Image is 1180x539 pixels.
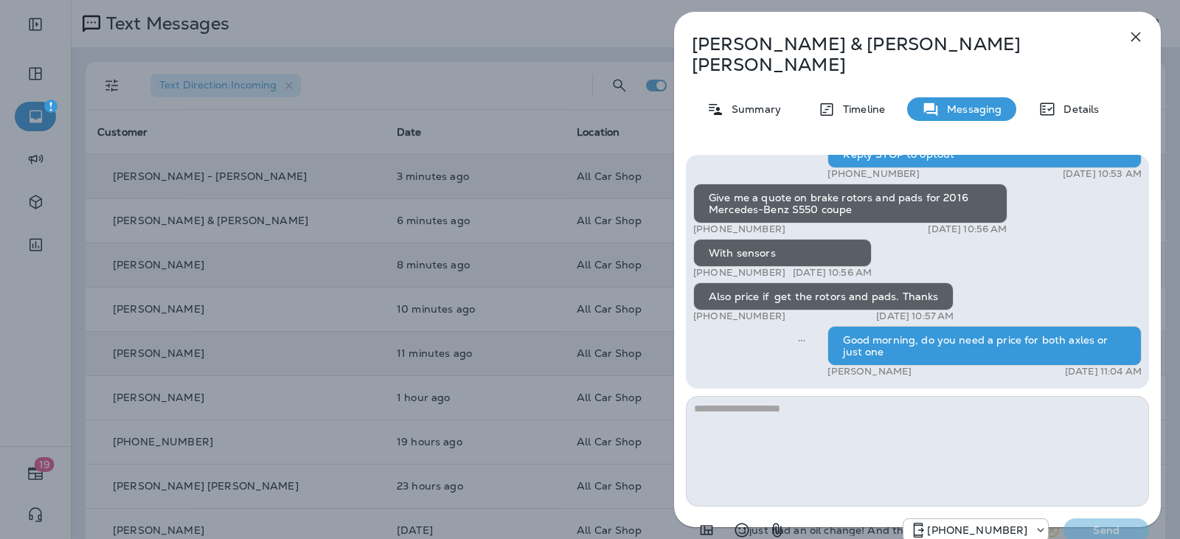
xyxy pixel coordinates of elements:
[693,310,785,322] p: [PHONE_NUMBER]
[1063,168,1142,180] p: [DATE] 10:53 AM
[693,239,872,267] div: With sensors
[940,103,1002,115] p: Messaging
[693,267,785,279] p: [PHONE_NUMBER]
[836,103,885,115] p: Timeline
[1056,103,1099,115] p: Details
[928,223,1007,235] p: [DATE] 10:56 AM
[724,103,781,115] p: Summary
[927,524,1027,536] p: [PHONE_NUMBER]
[827,326,1142,366] div: Good morning, do you need a price for both axles or just one
[1065,366,1142,378] p: [DATE] 11:04 AM
[693,223,785,235] p: [PHONE_NUMBER]
[827,366,912,378] p: [PERSON_NAME]
[903,521,1048,539] div: +1 (689) 265-4479
[693,282,954,310] div: Also price if get the rotors and pads. Thanks
[798,333,805,346] span: Sent
[693,184,1007,223] div: Give me a quote on brake rotors and pads for 2016 Mercedes-Benz S550 coupe
[793,267,872,279] p: [DATE] 10:56 AM
[692,34,1094,75] p: [PERSON_NAME] & [PERSON_NAME] [PERSON_NAME]
[876,310,954,322] p: [DATE] 10:57 AM
[827,168,920,180] p: [PHONE_NUMBER]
